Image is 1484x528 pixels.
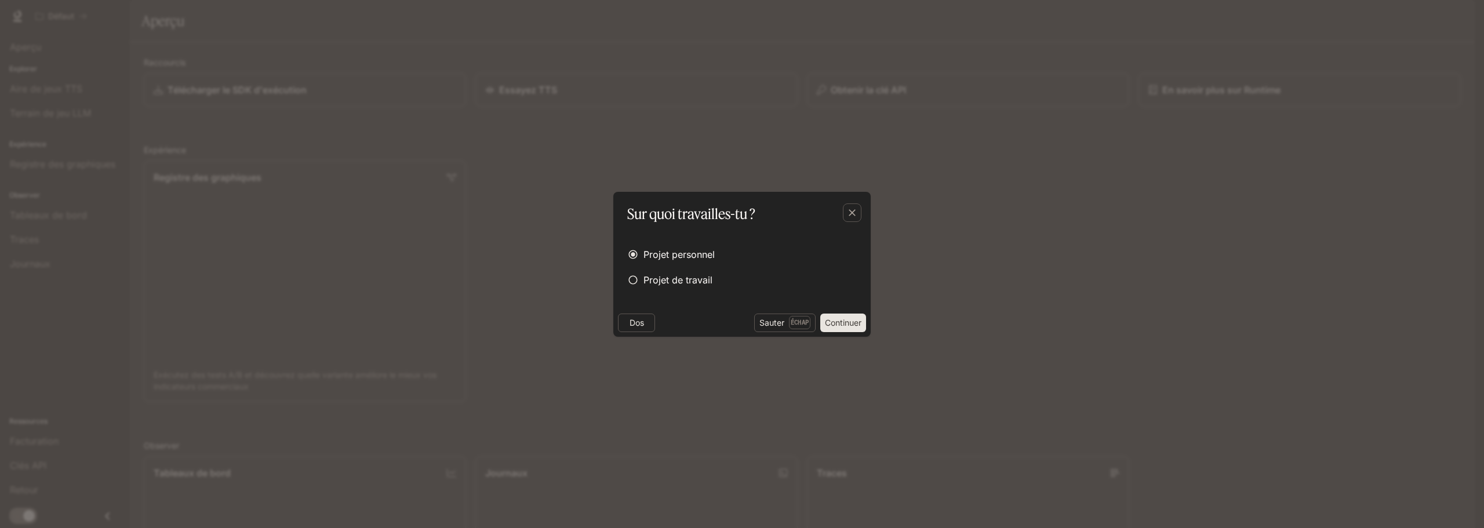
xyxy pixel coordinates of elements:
font: Continuer [825,318,861,327]
font: Échap [791,318,809,326]
font: Sauter [759,318,784,327]
font: Dos [630,318,644,327]
font: Projet de travail [643,274,712,286]
button: Continuer [820,314,866,332]
button: SauterÉchap [754,314,816,332]
font: Projet personnel [643,249,715,260]
button: Dos [618,314,655,332]
font: Sur quoi travailles-tu ? [627,205,755,223]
